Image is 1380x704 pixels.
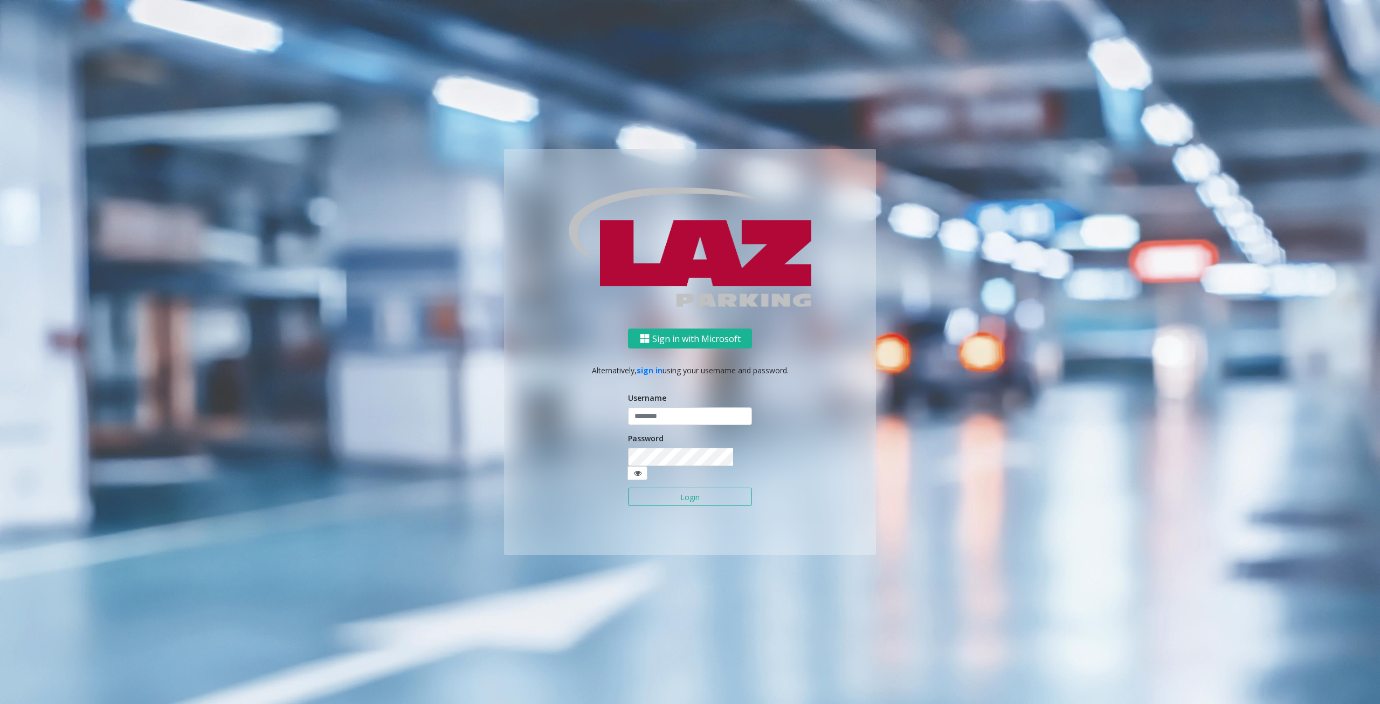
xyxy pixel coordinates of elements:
[637,365,663,375] a: sign in
[628,392,666,404] label: Username
[628,329,752,348] button: Sign in with Microsoft
[628,433,664,444] label: Password
[628,488,752,506] button: Login
[515,365,865,376] p: Alternatively, using your username and password.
